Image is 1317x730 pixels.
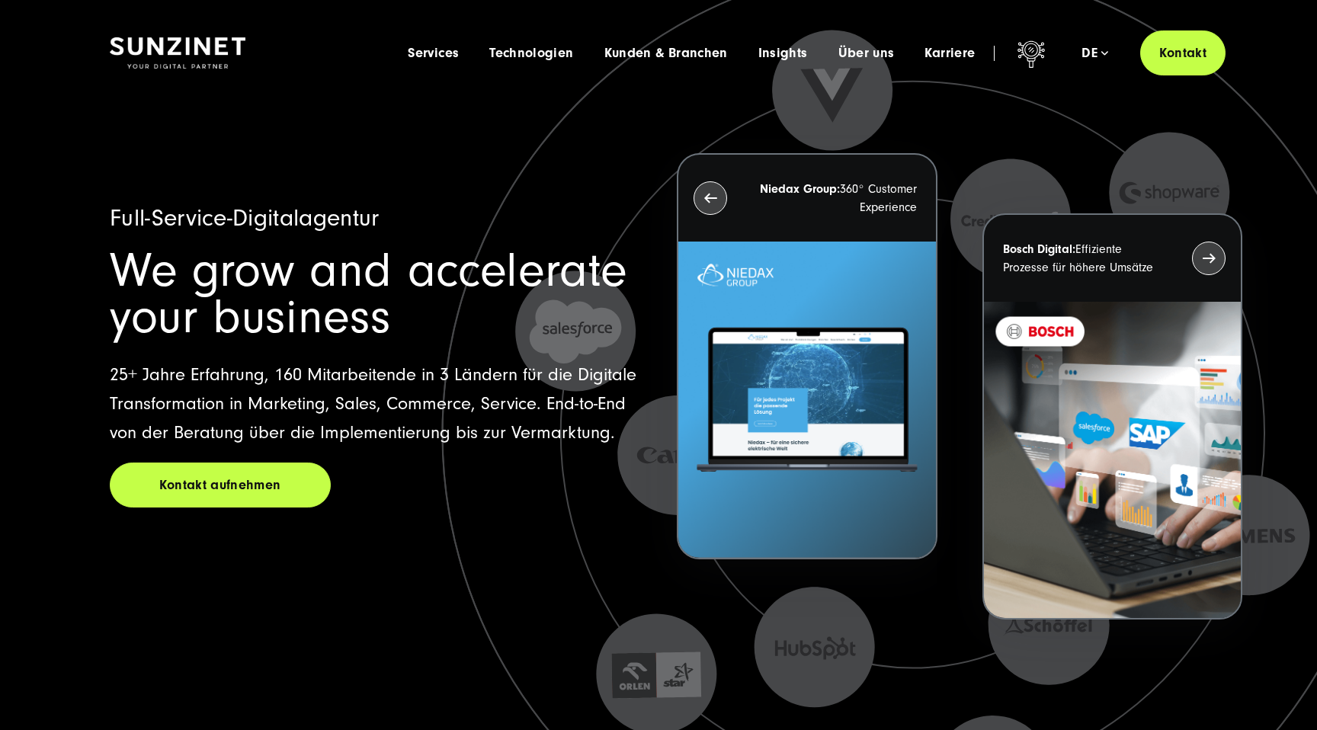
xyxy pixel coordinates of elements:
[1081,46,1108,61] div: de
[678,242,935,558] img: Letztes Projekt von Niedax. Ein Laptop auf dem die Niedax Website geöffnet ist, auf blauem Hinter...
[110,463,331,507] a: Kontakt aufnehmen
[924,46,975,61] a: Karriere
[760,182,840,196] strong: Niedax Group:
[604,46,728,61] a: Kunden & Branchen
[110,204,380,232] span: Full-Service-Digitalagentur
[758,46,808,61] a: Insights
[1140,30,1226,75] a: Kontakt
[110,360,640,447] p: 25+ Jahre Erfahrung, 160 Mitarbeitende in 3 Ländern für die Digitale Transformation in Marketing,...
[982,213,1242,620] button: Bosch Digital:Effiziente Prozesse für höhere Umsätze BOSCH - Kundeprojekt - Digital Transformatio...
[984,302,1241,618] img: BOSCH - Kundeprojekt - Digital Transformation Agentur SUNZINET
[408,46,459,61] a: Services
[1003,240,1165,277] p: Effiziente Prozesse für höhere Umsätze
[838,46,895,61] a: Über uns
[1003,242,1075,256] strong: Bosch Digital:
[489,46,573,61] a: Technologien
[755,180,916,216] p: 360° Customer Experience
[110,243,627,344] span: We grow and accelerate your business
[110,37,245,69] img: SUNZINET Full Service Digital Agentur
[677,153,937,559] button: Niedax Group:360° Customer Experience Letztes Projekt von Niedax. Ein Laptop auf dem die Niedax W...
